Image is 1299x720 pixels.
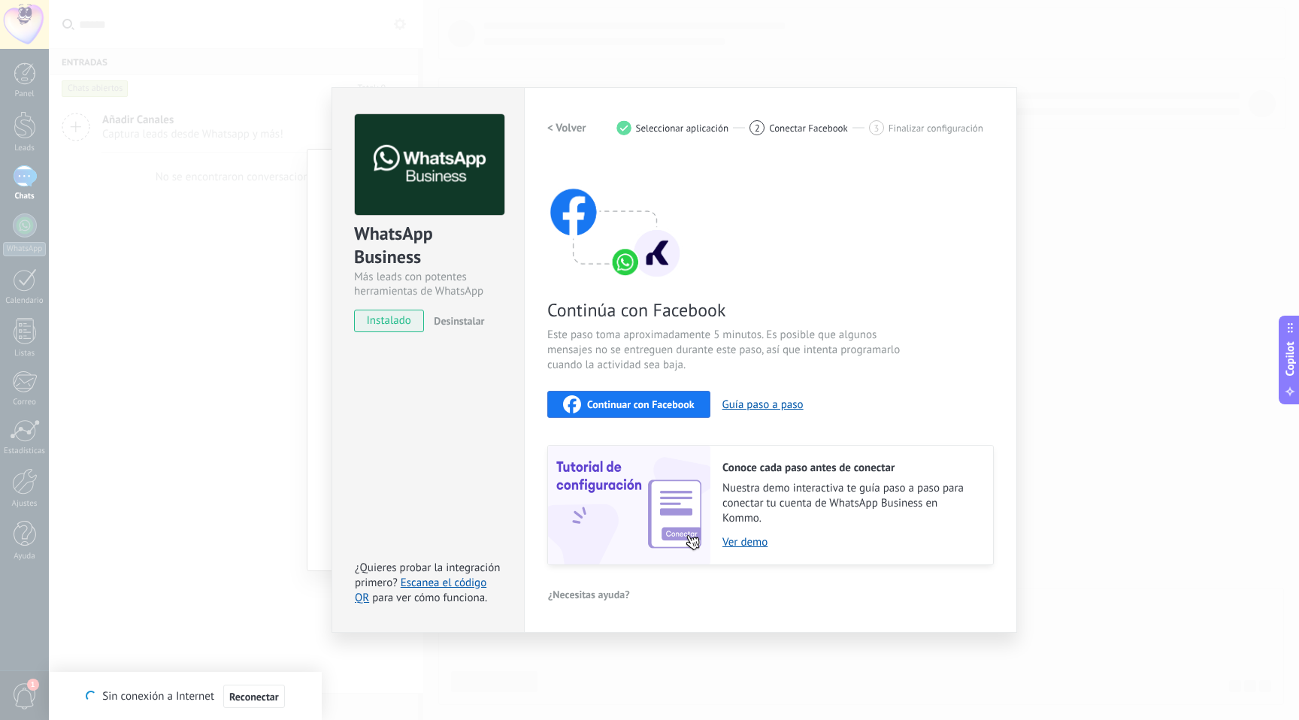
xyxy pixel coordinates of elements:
[587,399,695,410] span: Continuar con Facebook
[355,561,501,590] span: ¿Quieres probar la integración primero?
[428,310,484,332] button: Desinstalar
[547,121,586,135] h2: < Volver
[755,122,760,135] span: 2
[547,583,631,606] button: ¿Necesitas ayuda?
[1282,342,1297,377] span: Copilot
[372,591,487,605] span: para ver cómo funciona.
[874,122,879,135] span: 3
[769,123,848,134] span: Conectar Facebook
[547,159,683,280] img: connect with facebook
[722,535,978,549] a: Ver demo
[547,298,905,322] span: Continúa con Facebook
[636,123,729,134] span: Seleccionar aplicación
[547,328,905,373] span: Este paso toma aproximadamente 5 minutos. Es posible que algunos mensajes no se entreguen durante...
[355,114,504,216] img: logo_main.png
[354,222,502,270] div: WhatsApp Business
[547,391,710,418] button: Continuar con Facebook
[889,123,983,134] span: Finalizar configuración
[229,691,279,702] span: Reconectar
[548,589,630,600] span: ¿Necesitas ayuda?
[355,310,423,332] span: instalado
[354,270,502,298] div: Más leads con potentes herramientas de WhatsApp
[355,576,486,605] a: Escanea el código QR
[722,481,978,526] span: Nuestra demo interactiva te guía paso a paso para conectar tu cuenta de WhatsApp Business en Kommo.
[434,314,484,328] span: Desinstalar
[86,684,284,709] div: Sin conexión a Internet
[223,685,285,709] button: Reconectar
[722,461,978,475] h2: Conoce cada paso antes de conectar
[722,398,804,412] button: Guía paso a paso
[547,114,586,141] button: < Volver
